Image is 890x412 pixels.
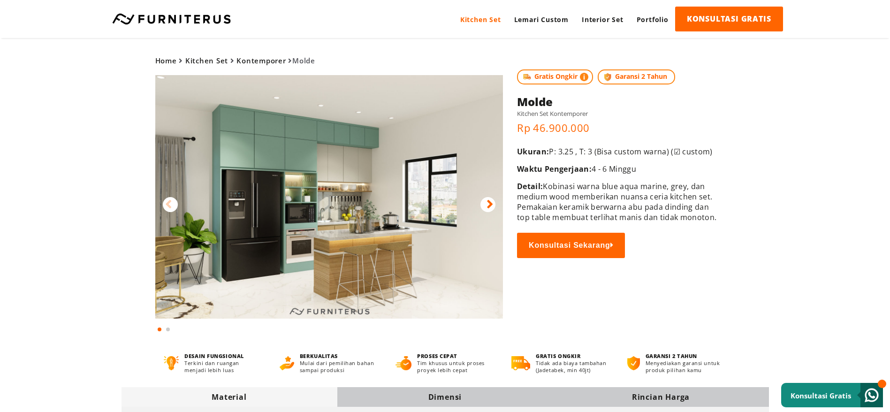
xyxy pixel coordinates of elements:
img: bergaransi.png [627,356,639,370]
div: Material [122,392,337,402]
button: Konsultasi Sekarang [517,233,625,258]
a: Lemari Custom [508,7,575,32]
p: Menyediakan garansi untuk produk pilihan kamu [646,359,726,374]
img: desain-fungsional.png [164,356,179,370]
small: Konsultasi Gratis [791,391,851,400]
a: Kitchen Set [454,7,508,32]
h4: DESAIN FUNGSIONAL [184,352,262,359]
img: berkualitas.png [280,356,294,370]
div: Dimensi [337,392,553,402]
p: Tidak ada biaya tambahan (Jadetabek, min 40jt) [536,359,610,374]
a: Home [155,56,177,65]
span: Waktu Pengerjaan: [517,164,592,174]
h4: PROSES CEPAT [417,352,494,359]
img: protect.png [602,72,613,82]
p: Mulai dari pemilihan bahan sampai produksi [300,359,378,374]
p: Tim khusus untuk proses proyek lebih cepat [417,359,494,374]
h4: BERKUALITAS [300,352,378,359]
p: Kobinasi warna blue aqua marine, grey, dan medium wood memberikan nuansa ceria kitchen set. Pemak... [517,181,720,222]
a: Kitchen Set [185,56,228,65]
p: 4 - 6 Minggu [517,164,720,174]
a: Konsultasi Gratis [781,383,883,407]
h4: GARANSI 2 TAHUN [646,352,726,359]
span: Molde [155,56,315,65]
a: Interior Set [575,7,630,32]
h4: GRATIS ONGKIR [536,352,610,359]
span: Garansi 2 Tahun [598,69,675,84]
a: Kontemporer [236,56,286,65]
span: Ukuran: [517,146,549,157]
span: Gratis Ongkir [517,69,593,84]
div: Rincian Harga [553,392,769,402]
a: Portfolio [630,7,675,32]
img: info-colored.png [580,72,588,82]
h1: Molde [517,94,720,109]
p: Rp 46.900.000 [517,121,720,135]
p: P: 3.25 , T: 3 (Bisa custom warna) (☑ custom) [517,146,720,157]
span: Detail: [517,181,543,191]
p: Terkini dan ruangan menjadi lebih luas [184,359,262,374]
a: KONSULTASI GRATIS [675,7,783,31]
img: proses-cepat.png [396,356,411,370]
img: gratis-ongkir.png [511,356,530,370]
img: shipping.jpg [522,72,532,82]
h5: Kitchen Set Kontemporer [517,109,720,118]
